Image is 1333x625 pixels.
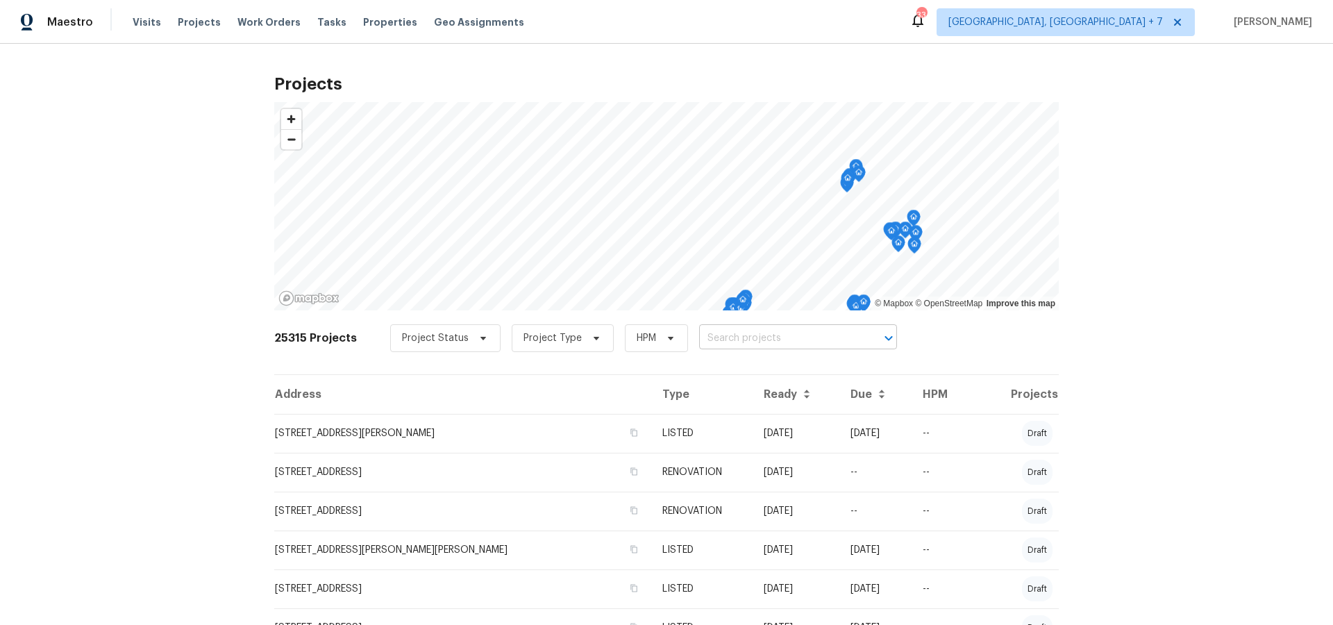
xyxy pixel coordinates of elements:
span: Project Status [402,331,469,345]
td: [DATE] [753,492,839,531]
button: Copy Address [628,504,640,517]
td: -- [912,492,970,531]
span: Projects [178,15,221,29]
span: Tasks [317,17,346,27]
td: RENOVATION [651,453,752,492]
td: LISTED [651,414,752,453]
span: Project Type [523,331,582,345]
td: [DATE] [839,414,912,453]
th: HPM [912,375,970,414]
th: Projects [970,375,1059,414]
td: LISTED [651,531,752,569]
div: Map marker [739,290,753,311]
div: Map marker [846,297,860,318]
div: draft [1022,576,1053,601]
td: [DATE] [753,453,839,492]
div: Map marker [841,171,855,192]
td: -- [912,531,970,569]
th: Address [274,375,651,414]
button: Copy Address [628,465,640,478]
div: Map marker [857,294,871,316]
div: Map marker [734,301,748,322]
span: [GEOGRAPHIC_DATA], [GEOGRAPHIC_DATA] + 7 [948,15,1163,29]
div: Map marker [726,300,740,322]
td: [STREET_ADDRESS] [274,569,651,608]
td: [DATE] [753,531,839,569]
div: Map marker [849,159,863,181]
button: Open [879,328,898,348]
span: Work Orders [237,15,301,29]
th: Due [839,375,912,414]
div: Map marker [889,222,903,243]
div: draft [1022,499,1053,524]
th: Ready [753,375,839,414]
button: Copy Address [628,543,640,556]
div: Map marker [736,292,750,314]
h2: Projects [274,77,1059,91]
span: HPM [637,331,656,345]
td: [DATE] [839,531,912,569]
td: [STREET_ADDRESS] [274,453,651,492]
button: Zoom out [281,129,301,149]
span: Zoom out [281,130,301,149]
div: Map marker [898,222,912,243]
div: draft [1022,537,1053,562]
div: Map marker [722,306,736,327]
div: Map marker [909,225,923,247]
div: Map marker [907,210,921,231]
span: [PERSON_NAME] [1228,15,1312,29]
th: Type [651,375,752,414]
a: Mapbox homepage [278,290,339,306]
td: -- [912,414,970,453]
canvas: Map [274,102,1059,310]
div: Map marker [725,297,739,319]
td: [STREET_ADDRESS] [274,492,651,531]
div: Map marker [840,176,854,197]
a: OpenStreetMap [915,299,982,308]
td: [DATE] [753,569,839,608]
h2: 25315 Projects [274,331,357,345]
a: Improve this map [987,299,1055,308]
span: Visits [133,15,161,29]
a: Mapbox [875,299,913,308]
td: [STREET_ADDRESS][PERSON_NAME] [274,414,651,453]
span: Properties [363,15,417,29]
div: Map marker [891,235,905,257]
div: Map marker [885,224,898,245]
input: Search projects [699,328,858,349]
div: Map marker [848,296,862,317]
td: [DATE] [839,569,912,608]
td: -- [839,492,912,531]
button: Copy Address [628,426,640,439]
button: Zoom in [281,109,301,129]
div: draft [1022,421,1053,446]
div: Map marker [728,298,741,319]
button: Copy Address [628,582,640,594]
div: Map marker [728,297,741,319]
div: 33 [916,8,926,22]
td: LISTED [651,569,752,608]
span: Maestro [47,15,93,29]
div: draft [1022,460,1053,485]
td: [STREET_ADDRESS][PERSON_NAME][PERSON_NAME] [274,531,651,569]
td: -- [912,453,970,492]
div: Map marker [907,237,921,258]
div: Map marker [848,294,862,316]
div: Map marker [849,299,863,320]
td: RENOVATION [651,492,752,531]
td: -- [839,453,912,492]
div: Map marker [852,165,866,187]
div: Map marker [843,168,857,190]
div: Map marker [883,222,897,244]
span: Geo Assignments [434,15,524,29]
td: [DATE] [753,414,839,453]
td: -- [912,569,970,608]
